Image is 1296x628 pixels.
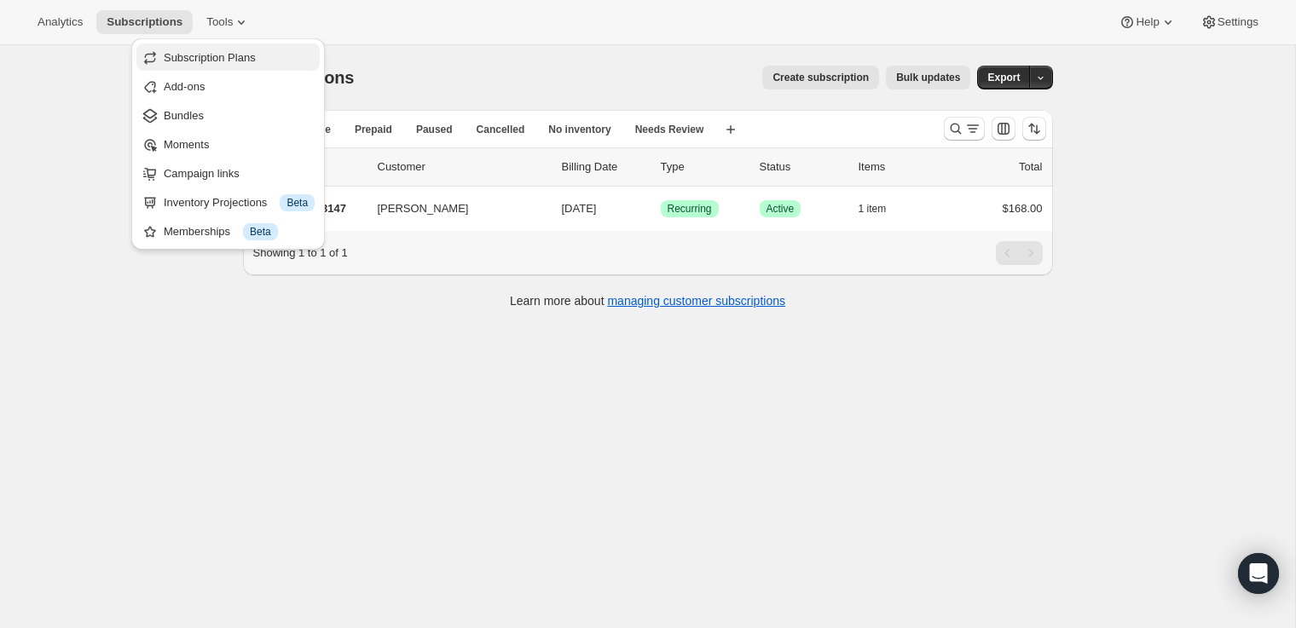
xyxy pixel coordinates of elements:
[717,118,744,141] button: Create new view
[136,130,320,158] button: Moments
[607,294,785,308] a: managing customer subscriptions
[286,196,308,210] span: Beta
[996,241,1043,265] nav: Pagination
[548,123,610,136] span: No inventory
[886,66,970,89] button: Bulk updates
[136,101,320,129] button: Bundles
[416,123,453,136] span: Paused
[355,123,392,136] span: Prepaid
[250,225,271,239] span: Beta
[510,292,785,309] p: Learn more about
[164,51,256,64] span: Subscription Plans
[762,66,879,89] button: Create subscription
[1022,117,1046,141] button: Sort the results
[378,158,548,176] p: Customer
[1003,202,1043,215] span: $168.00
[136,159,320,187] button: Campaign links
[661,158,746,176] div: Type
[992,117,1015,141] button: Customize table column order and visibility
[136,217,320,245] button: Memberships
[378,200,469,217] span: [PERSON_NAME]
[859,197,905,221] button: 1 item
[1238,553,1279,594] div: Open Intercom Messenger
[206,15,233,29] span: Tools
[279,197,1043,221] div: 40914223147[PERSON_NAME][DATE]SuccessRecurringSuccessActive1 item$168.00
[859,158,944,176] div: Items
[196,10,260,34] button: Tools
[668,202,712,216] span: Recurring
[367,195,538,222] button: [PERSON_NAME]
[859,202,887,216] span: 1 item
[987,71,1020,84] span: Export
[27,10,93,34] button: Analytics
[164,80,205,93] span: Add-ons
[772,71,869,84] span: Create subscription
[107,15,182,29] span: Subscriptions
[944,117,985,141] button: Search and filter results
[760,158,845,176] p: Status
[1136,15,1159,29] span: Help
[96,10,193,34] button: Subscriptions
[977,66,1030,89] button: Export
[136,188,320,216] button: Inventory Projections
[136,43,320,71] button: Subscription Plans
[1190,10,1269,34] button: Settings
[164,167,240,180] span: Campaign links
[1019,158,1042,176] p: Total
[635,123,704,136] span: Needs Review
[136,72,320,100] button: Add-ons
[562,202,597,215] span: [DATE]
[1218,15,1258,29] span: Settings
[562,158,647,176] p: Billing Date
[164,109,204,122] span: Bundles
[164,223,315,240] div: Memberships
[767,202,795,216] span: Active
[164,138,209,151] span: Moments
[1108,10,1186,34] button: Help
[164,194,315,211] div: Inventory Projections
[279,158,1043,176] div: IDCustomerBilling DateTypeStatusItemsTotal
[477,123,525,136] span: Cancelled
[896,71,960,84] span: Bulk updates
[38,15,83,29] span: Analytics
